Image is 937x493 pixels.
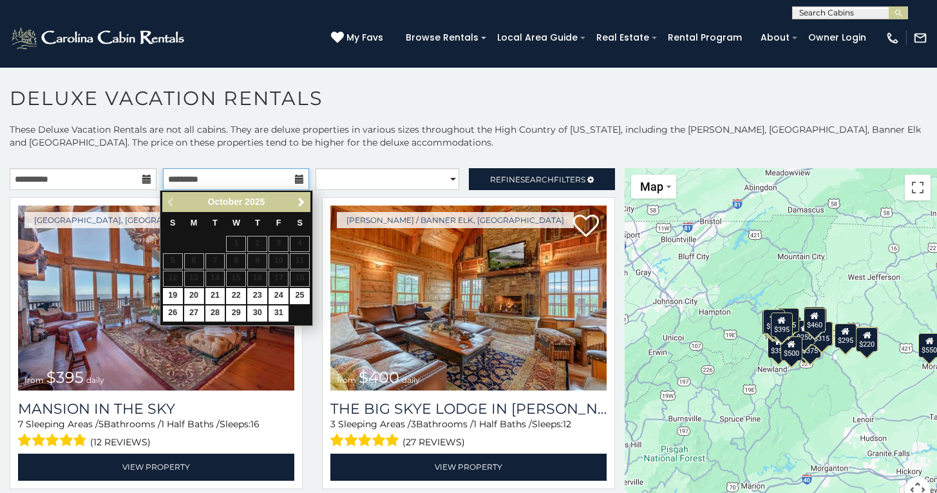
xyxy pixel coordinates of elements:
[762,309,784,334] div: $305
[290,288,310,304] a: 25
[46,368,84,387] span: $395
[805,308,827,333] div: $349
[269,288,289,304] a: 24
[293,194,309,210] a: Next
[411,418,416,430] span: 3
[18,454,294,480] a: View Property
[811,322,833,346] div: $315
[802,28,873,48] a: Owner Login
[856,327,878,351] div: $297
[337,375,356,385] span: from
[86,375,104,385] span: daily
[563,418,571,430] span: 12
[276,218,281,227] span: Friday
[777,308,799,333] div: $395
[18,400,294,418] a: Mansion In The Sky
[399,28,485,48] a: Browse Rentals
[18,206,294,391] a: Mansion In The Sky from $395 daily
[402,434,465,450] span: (27 reviews)
[208,197,243,207] span: October
[590,28,656,48] a: Real Estate
[330,418,607,450] div: Sleeping Areas / Bathrooms / Sleeps:
[346,31,383,44] span: My Favs
[213,218,218,227] span: Tuesday
[330,400,607,418] h3: The Big Skye Lodge in Valle Crucis
[161,418,220,430] span: 1 Half Baths /
[754,28,796,48] a: About
[640,180,663,193] span: Map
[573,213,599,240] a: Add to favorites
[856,327,878,351] div: $220
[762,309,784,334] div: $720
[780,336,802,360] div: $500
[330,454,607,480] a: View Property
[661,28,748,48] a: Rental Program
[331,31,386,45] a: My Favs
[490,175,585,184] span: Refine Filters
[184,305,204,322] a: 27
[913,31,927,45] img: mail-regular-white.png
[359,368,399,387] span: $400
[170,218,175,227] span: Sunday
[245,197,265,207] span: 2025
[799,333,820,358] div: $375
[269,305,289,322] a: 31
[885,31,900,45] img: phone-regular-white.png
[330,206,607,391] img: The Big Skye Lodge in Valle Crucis
[473,418,532,430] span: 1 Half Baths /
[205,305,225,322] a: 28
[251,418,260,430] span: 16
[803,306,825,331] div: $565
[905,175,931,200] button: Toggle fullscreen view
[330,400,607,418] a: The Big Skye Lodge in [PERSON_NAME][GEOGRAPHIC_DATA]
[255,218,260,227] span: Thursday
[297,218,302,227] span: Saturday
[330,206,607,391] a: The Big Skye Lodge in Valle Crucis from $400 daily
[834,324,856,348] div: $295
[296,197,307,208] span: Next
[191,218,198,227] span: Monday
[491,28,584,48] a: Local Area Guide
[232,218,240,227] span: Wednesday
[18,206,294,391] img: Mansion In The Sky
[226,288,246,304] a: 22
[205,288,225,304] a: 21
[24,212,222,228] a: [GEOGRAPHIC_DATA], [GEOGRAPHIC_DATA]
[520,175,554,184] span: Search
[793,320,815,345] div: $250
[768,334,790,358] div: $355
[184,288,204,304] a: 20
[631,175,676,198] button: Change map style
[770,313,792,337] div: $395
[330,418,336,430] span: 3
[469,168,616,190] a: RefineSearchFilters
[99,418,104,430] span: 5
[803,308,825,333] div: $460
[337,212,574,228] a: [PERSON_NAME] / Banner Elk, [GEOGRAPHIC_DATA]
[163,288,183,304] a: 19
[18,418,294,450] div: Sleeping Areas / Bathrooms / Sleeps:
[226,305,246,322] a: 29
[10,25,188,51] img: White-1-2.png
[402,375,420,385] span: daily
[163,305,183,322] a: 26
[24,375,44,385] span: from
[90,434,151,450] span: (12 reviews)
[247,305,267,322] a: 30
[247,288,267,304] a: 23
[18,418,23,430] span: 7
